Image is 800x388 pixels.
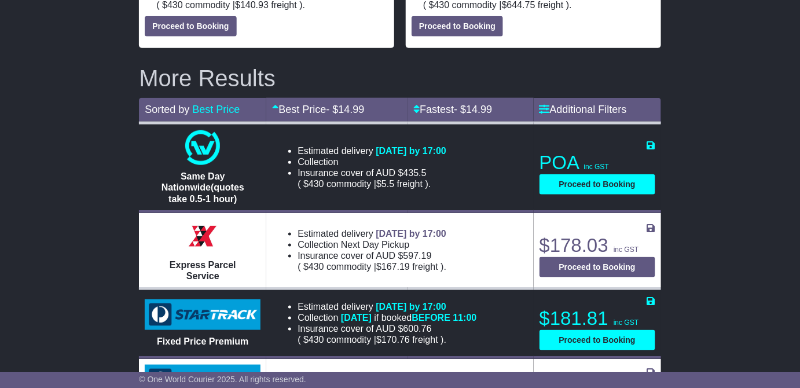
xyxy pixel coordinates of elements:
[376,302,447,312] span: [DATE] by 17:00
[540,307,655,330] p: $181.81
[374,262,376,272] span: |
[381,262,410,272] span: 167.19
[298,334,446,345] span: ( ).
[326,179,371,189] span: Commodity
[185,219,220,254] img: Border Express: Express Parcel Service
[412,16,503,36] button: Proceed to Booking
[298,167,426,178] span: Insurance cover of AUD $
[403,168,427,178] span: 435.5
[376,229,447,239] span: [DATE] by 17:00
[614,246,638,254] span: inc GST
[298,323,431,334] span: Insurance cover of AUD $
[145,104,189,115] span: Sorted by
[540,234,655,257] p: $178.03
[298,178,431,189] span: ( ).
[403,324,432,334] span: 600.76
[376,146,447,156] span: [DATE] by 17:00
[139,65,660,91] h2: More Results
[374,179,376,189] span: |
[540,330,655,350] button: Proceed to Booking
[298,228,525,239] li: Estimated delivery
[298,261,446,272] span: ( ).
[298,250,431,261] span: Insurance cover of AUD $
[298,301,525,312] li: Estimated delivery
[157,336,248,346] span: Fixed Price Premium
[145,299,260,331] img: StarTrack: Fixed Price Premium
[309,179,324,189] span: 430
[338,104,364,115] span: 14.99
[301,335,441,345] span: $ $
[540,104,627,115] a: Additional Filters
[540,174,655,195] button: Proceed to Booking
[298,239,525,250] li: Collection
[139,375,306,384] span: © One World Courier 2025. All rights reserved.
[412,313,450,323] span: BEFORE
[301,179,425,189] span: $ $
[374,335,376,345] span: |
[341,313,476,323] span: if booked
[145,16,236,36] button: Proceed to Booking
[381,335,410,345] span: 170.76
[309,335,324,345] span: 430
[413,104,492,115] a: Fastest- $14.99
[341,240,409,250] span: Next Day Pickup
[298,145,525,156] li: Estimated delivery
[272,104,364,115] a: Best Price- $14.99
[170,260,236,281] span: Express Parcel Service
[412,335,438,345] span: Freight
[185,130,220,165] img: One World Courier: Same Day Nationwide(quotes take 0.5-1 hour)
[381,179,394,189] span: 5.5
[341,313,372,323] span: [DATE]
[397,179,423,189] span: Freight
[453,313,477,323] span: 11:00
[326,335,371,345] span: Commodity
[466,104,492,115] span: 14.99
[614,319,638,327] span: inc GST
[326,104,364,115] span: - $
[309,262,324,272] span: 430
[162,171,244,203] span: Same Day Nationwide(quotes take 0.5-1 hour)
[298,156,525,167] li: Collection
[540,151,655,174] p: POA
[540,257,655,277] button: Proceed to Booking
[192,104,240,115] a: Best Price
[584,163,609,171] span: inc GST
[403,251,432,261] span: 597.19
[301,262,441,272] span: $ $
[326,262,371,272] span: Commodity
[298,312,525,323] li: Collection
[412,262,438,272] span: Freight
[454,104,492,115] span: - $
